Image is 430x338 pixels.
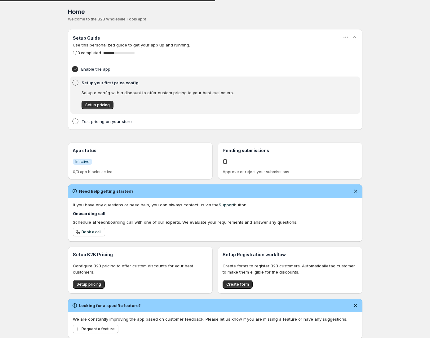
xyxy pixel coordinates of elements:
[73,158,92,165] a: InfoInactive
[82,90,328,96] p: Setup a config with a discount to offer custom pricing to your best customers.
[73,35,100,41] h3: Setup Guide
[223,147,357,154] h3: Pending submissions
[77,282,101,287] span: Setup pricing
[73,50,101,55] span: 1 / 3 completed
[95,220,103,225] b: free
[73,280,105,289] button: Setup pricing
[82,80,330,86] h4: Setup your first price config
[82,230,101,235] span: Book a call
[351,301,360,310] button: Dismiss notification
[223,263,357,275] p: Create forms to register B2B customers. Automatically tag customer to make them eligible for the ...
[73,210,357,217] h4: Onboarding call
[73,325,118,333] button: Request a feature
[81,66,330,72] h4: Enable the app
[75,159,90,164] span: Inactive
[223,280,253,289] button: Create form
[73,42,357,48] p: Use this personalized guide to get your app up and running.
[85,103,110,108] span: Setup pricing
[73,228,105,236] a: Book a call
[73,147,208,154] h3: App status
[226,282,249,287] span: Create form
[68,8,85,15] span: Home
[73,316,357,322] p: We are constantly improving the app based on customer feedback. Please let us know if you are mis...
[73,263,208,275] p: Configure B2B pricing to offer custom discounts for your best customers.
[223,157,228,167] a: 0
[82,101,113,109] a: Setup pricing
[73,219,357,225] div: Schedule a onboarding call with one of our experts. We evaluate your requirements and answer any ...
[73,202,357,208] div: If you have any questions or need help, you can always contact us via the button.
[79,302,141,309] h2: Looking for a specific feature?
[223,169,357,174] p: Approve or reject your submissions
[73,169,208,174] p: 0/3 app blocks active
[68,17,362,22] p: Welcome to the B2B Wholesale Tools app!
[223,252,357,258] h3: Setup Registration workflow
[82,327,115,331] span: Request a feature
[82,118,330,125] h4: Test pricing on your store
[73,252,208,258] h3: Setup B2B Pricing
[351,187,360,195] button: Dismiss notification
[219,202,234,207] a: Support
[79,188,134,194] h2: Need help getting started?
